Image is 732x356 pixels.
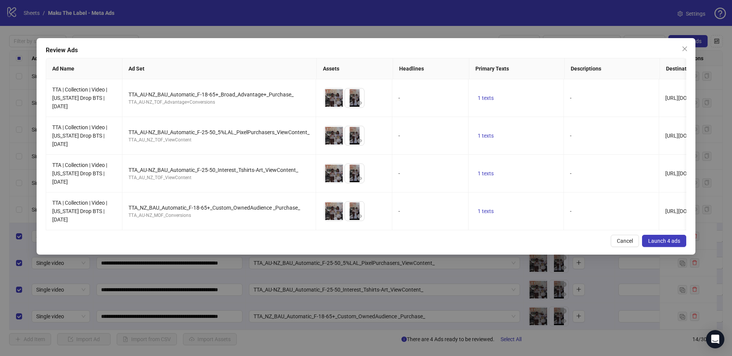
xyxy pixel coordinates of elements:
[334,174,344,183] button: Preview
[478,133,494,139] span: 1 texts
[665,170,719,176] span: [URL][DOMAIN_NAME]
[324,202,344,221] img: Asset 1
[357,138,362,143] span: eye
[665,133,719,139] span: [URL][DOMAIN_NAME]
[570,133,571,139] span: -
[128,90,310,99] div: TTA_AU-NZ_BAU_Automatic_F-18-65+_Broad_Advantage+_Purchase_
[570,95,571,101] span: -
[128,204,310,212] div: TTA_NZ_BAU_Automatic_F-18-65+_Custom_OwnedAudience _Purchase_
[398,208,400,214] span: -
[357,100,362,106] span: eye
[475,207,497,216] button: 1 texts
[317,58,393,79] th: Assets
[128,212,310,219] div: TTA_AU-NZ_MOF_Conversions
[128,128,310,136] div: TTA_AU-NZ_BAU_Automatic_F-25-50_5%LAL_PixelPurchasers_ViewContent_
[128,166,310,174] div: TTA_AU-NZ_BAU_Automatic_F-25-50_Interest_Tshirts-Art_ViewContent_
[355,212,364,221] button: Preview
[122,58,317,79] th: Ad Set
[682,46,688,52] span: close
[128,174,310,181] div: TTA_AU_NZ_TOF_ViewContent
[324,164,344,183] img: Asset 1
[478,95,494,101] span: 1 texts
[46,46,686,55] div: Review Ads
[570,170,571,176] span: -
[336,100,342,106] span: eye
[617,238,633,244] span: Cancel
[475,169,497,178] button: 1 texts
[357,213,362,219] span: eye
[324,126,344,145] img: Asset 1
[469,58,565,79] th: Primary Texts
[475,93,497,103] button: 1 texts
[665,208,719,214] span: [URL][DOMAIN_NAME]
[398,95,400,101] span: -
[334,136,344,145] button: Preview
[679,43,691,55] button: Close
[706,330,724,348] div: Open Intercom Messenger
[52,124,107,147] span: TTA | Collection | Video | [US_STATE] Drop BTS | [DATE]
[52,162,107,185] span: TTA | Collection | Video | [US_STATE] Drop BTS | [DATE]
[355,136,364,145] button: Preview
[52,87,107,109] span: TTA | Collection | Video | [US_STATE] Drop BTS | [DATE]
[345,126,364,145] img: Asset 2
[665,95,719,101] span: [URL][DOMAIN_NAME]
[128,136,310,144] div: TTA_AU_NZ_TOF_ViewContent
[648,238,680,244] span: Launch 4 ads
[393,58,469,79] th: Headlines
[52,200,107,223] span: TTA | Collection | Video | [US_STATE] Drop BTS | [DATE]
[355,98,364,107] button: Preview
[357,176,362,181] span: eye
[345,164,364,183] img: Asset 2
[336,138,342,143] span: eye
[334,98,344,107] button: Preview
[478,208,494,214] span: 1 texts
[475,131,497,140] button: 1 texts
[46,58,122,79] th: Ad Name
[336,176,342,181] span: eye
[642,235,686,247] button: Launch 4 ads
[478,170,494,176] span: 1 texts
[334,212,344,221] button: Preview
[611,235,639,247] button: Cancel
[128,99,310,106] div: TTA_AU-NZ_TOF_Advantage+Conversions
[565,58,660,79] th: Descriptions
[345,88,364,107] img: Asset 2
[355,174,364,183] button: Preview
[345,202,364,221] img: Asset 2
[324,88,344,107] img: Asset 1
[398,133,400,139] span: -
[398,170,400,176] span: -
[570,208,571,214] span: -
[336,213,342,219] span: eye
